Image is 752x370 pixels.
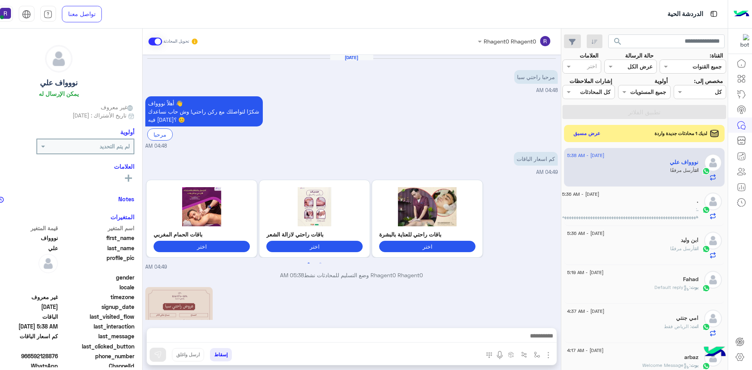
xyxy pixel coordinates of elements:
[702,167,710,175] img: WhatsApp
[702,284,710,292] img: WhatsApp
[22,10,31,19] img: tab
[691,323,698,329] span: انت
[154,187,250,226] img: Q2FwdHVyZSAoNSkucG5n.png
[266,187,363,226] img: Q2FwdHVyZSAoNikucG5n.png
[702,323,710,331] img: WhatsApp
[60,332,134,340] span: last_message
[145,271,558,279] p: Rhagent0 Rhagent0 وضع التسليم للمحادثات نشط
[330,55,373,60] h6: [DATE]
[486,352,492,358] img: make a call
[60,322,134,330] span: last_interaction
[562,191,599,198] span: [DATE] - 5:36 AM
[45,45,72,72] img: defaultAdmin.png
[517,348,530,361] button: Trigger scenario
[670,245,694,251] span: أرسل مرفقًا
[60,342,134,350] span: last_clicked_button
[530,348,543,361] button: select flow
[625,51,654,60] label: حالة الرسالة
[145,264,167,271] span: 04:49 AM
[145,96,263,126] p: 12/8/2025, 4:48 AM
[569,77,612,85] label: إشارات الملاحظات
[163,38,189,45] small: تحويل المحادثة
[676,315,698,321] h5: امي جنتي
[613,37,622,46] span: search
[544,350,553,360] img: send attachment
[567,230,604,237] span: [DATE] - 5:36 AM
[702,206,710,214] img: WhatsApp
[514,152,558,166] p: 12/8/2025, 4:49 AM
[694,167,698,173] span: انت
[60,303,134,311] span: signup_date
[60,244,134,252] span: last_name
[608,34,627,51] button: search
[670,167,694,173] span: أرسل مرفقًا
[704,193,722,210] img: defaultAdmin.png
[147,128,173,141] div: مرحبا
[704,154,722,171] img: defaultAdmin.png
[60,283,134,291] span: locale
[110,213,134,220] h6: المتغيرات
[704,310,722,327] img: defaultAdmin.png
[536,169,558,175] span: 04:49 AM
[734,6,749,22] img: Logo
[654,130,707,137] span: لديك 1 محادثات جديدة واردة
[40,6,56,22] a: tab
[210,348,232,361] button: إسقاط
[280,272,304,278] span: 05:38 AM
[709,9,719,19] img: tab
[60,254,134,272] span: profile_pic
[567,347,604,354] span: [DATE] - 4:17 AM
[704,232,722,249] img: defaultAdmin.png
[39,90,79,97] h6: يمكن الإرسال له
[101,103,134,111] span: غير معروف
[43,10,52,19] img: tab
[60,234,134,242] span: first_name
[664,323,691,329] span: الرياض فقط
[580,51,598,60] label: العلامات
[697,206,698,212] span: .
[154,351,162,359] img: send message
[172,348,204,361] button: ارسل واغلق
[654,77,668,85] label: أولوية
[735,34,749,48] img: 322853014244696
[667,9,703,20] p: الدردشة الحية
[702,245,710,253] img: WhatsApp
[691,284,698,290] span: بوت
[62,6,102,22] a: تواصل معنا
[534,352,540,358] img: select flow
[562,105,726,119] button: تطبيق الفلاتر
[694,245,698,251] span: انت
[684,354,698,361] h5: arbaz
[154,230,250,238] p: باقات الحمام المغربي
[710,51,723,60] label: القناة:
[587,62,598,72] div: اختر
[567,152,604,159] span: [DATE] - 5:38 AM
[567,308,604,315] span: [DATE] - 4:37 AM
[145,143,167,150] span: 04:48 AM
[504,348,517,361] button: create order
[495,350,504,360] img: send voice note
[536,87,558,93] span: 04:48 AM
[120,128,134,135] h6: أولوية
[654,284,691,290] span: : Default reply
[683,276,698,283] h5: Fahad
[60,312,134,321] span: last_visited_flow
[60,352,134,360] span: phone_number
[642,362,691,368] span: : Welcome Message
[508,352,514,358] img: create order
[701,339,728,366] img: hulul-logo.png
[38,254,58,273] img: defaultAdmin.png
[514,70,558,84] p: 12/8/2025, 4:48 AM
[681,237,698,244] h5: ابن ولید
[697,198,698,204] h5: .
[691,362,698,368] span: بوت
[702,362,710,370] img: WhatsApp
[305,260,313,267] button: 1 of 2
[521,352,527,358] img: Trigger scenario
[60,273,134,282] span: gender
[60,224,134,232] span: اسم المتغير
[72,111,127,119] span: تاريخ الأشتراك : [DATE]
[567,269,604,276] span: [DATE] - 5:19 AM
[40,78,78,87] h5: نووواف علي
[379,187,475,226] img: Q2FwdHVyZSAoNykucG5n.png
